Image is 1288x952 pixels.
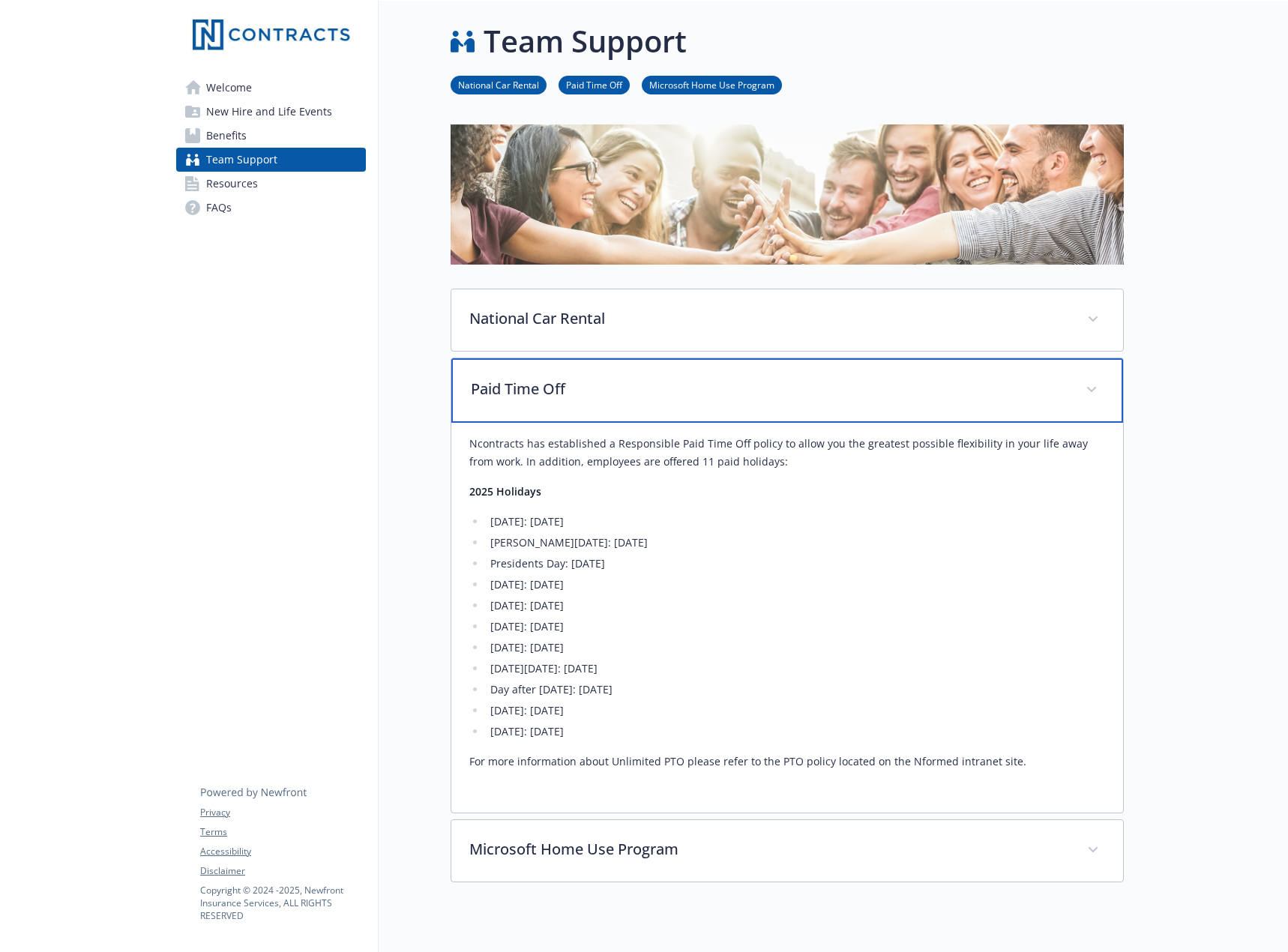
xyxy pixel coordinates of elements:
[469,838,1069,861] p: Microsoft Home Use Program
[469,753,1105,771] p: For more information about Unlimited PTO please refer to the PTO policy located on the Nformed in...
[200,845,365,858] a: Accessibility
[469,484,541,498] strong: 2025 Holidays
[451,423,1123,813] div: Paid Time Off
[451,358,1123,423] div: Paid Time Off
[451,289,1123,351] div: National Car Rental
[176,148,366,172] a: Team Support
[486,681,1105,699] li: Day after [DATE]: [DATE]
[469,307,1069,330] p: National Car Rental
[559,77,630,91] a: Paid Time Off
[200,825,365,839] a: Terms
[486,576,1105,594] li: [DATE]: [DATE]
[642,77,782,91] a: Microsoft Home Use Program
[486,534,1105,552] li: [PERSON_NAME][DATE]: [DATE]
[486,597,1105,615] li: [DATE]: [DATE]
[206,76,252,100] span: Welcome
[486,723,1105,741] li: [DATE]: [DATE]
[176,196,366,220] a: FAQs
[471,378,1068,400] p: Paid Time Off
[206,100,332,124] span: New Hire and Life Events
[486,639,1105,657] li: [DATE]: [DATE]
[451,124,1124,265] img: team support page banner
[200,806,365,819] a: Privacy
[484,19,687,64] h1: Team Support
[486,513,1105,531] li: [DATE]: [DATE]
[176,172,366,196] a: Resources
[176,100,366,124] a: New Hire and Life Events
[486,702,1105,720] li: [DATE]: [DATE]
[206,196,232,220] span: FAQs
[176,76,366,100] a: Welcome
[206,148,277,172] span: Team Support
[486,618,1105,636] li: [DATE]: [DATE]
[469,435,1105,471] p: Ncontracts has established a Responsible Paid Time Off policy to allow you the greatest possible ...
[451,77,547,91] a: National Car Rental
[206,172,258,196] span: Resources
[200,864,365,878] a: Disclaimer
[176,124,366,148] a: Benefits
[200,884,365,922] p: Copyright © 2024 - 2025 , Newfront Insurance Services, ALL RIGHTS RESERVED
[451,820,1123,882] div: Microsoft Home Use Program
[486,555,1105,573] li: Presidents Day: [DATE]
[206,124,247,148] span: Benefits
[486,660,1105,678] li: [DATE][DATE]: [DATE]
